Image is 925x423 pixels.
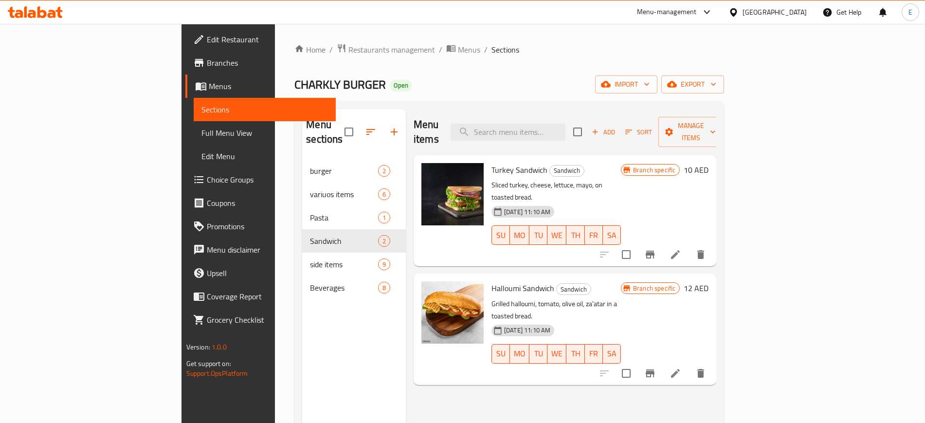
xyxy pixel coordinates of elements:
button: SU [491,344,510,364]
span: Sandwich [310,235,378,247]
a: Edit Restaurant [185,28,336,51]
button: import [595,75,657,93]
div: items [378,212,390,223]
span: SU [496,347,506,361]
a: Grocery Checklist [185,308,336,331]
span: Branches [207,57,328,69]
button: Branch-specific-item [638,362,662,385]
a: Menus [446,43,480,56]
li: / [484,44,488,55]
span: 6 [379,190,390,199]
span: Full Menu View [201,127,328,139]
span: burger [310,165,378,177]
button: TU [529,225,547,245]
button: WE [547,344,566,364]
div: items [378,282,390,294]
div: items [378,235,390,247]
span: 9 [379,260,390,269]
span: Halloumi Sandwich [491,281,554,295]
div: Sandwich2 [302,229,406,253]
button: export [661,75,724,93]
span: Select to update [616,363,636,384]
div: side items9 [302,253,406,276]
span: 1.0.0 [212,341,227,353]
span: 8 [379,283,390,293]
button: Sort [623,125,654,140]
span: Sort items [619,125,658,140]
div: items [378,258,390,270]
span: Sections [491,44,519,55]
img: Turkey Sandwich [421,163,484,225]
span: 2 [379,166,390,176]
span: Upsell [207,267,328,279]
span: FR [589,228,599,242]
span: FR [589,347,599,361]
span: Grocery Checklist [207,314,328,326]
div: Sandwich [549,165,584,177]
a: Promotions [185,215,336,238]
a: Coverage Report [185,285,336,308]
nav: Menu sections [302,155,406,303]
span: Manage items [666,120,716,144]
span: Get support on: [186,357,231,370]
div: Beverages8 [302,276,406,299]
button: TH [566,225,584,245]
span: [DATE] 11:10 AM [500,207,554,217]
a: Edit Menu [194,145,336,168]
div: items [378,165,390,177]
span: variuos items [310,188,378,200]
li: / [439,44,442,55]
p: Sliced turkey, cheese, lettuce, mayo, on toasted bread. [491,179,621,203]
a: Coupons [185,191,336,215]
span: Select all sections [339,122,359,142]
span: 1 [379,213,390,222]
span: Coupons [207,197,328,209]
button: TH [566,344,584,364]
div: Menu-management [637,6,697,18]
span: 2 [379,237,390,246]
span: E [908,7,912,18]
button: Manage items [658,117,724,147]
a: Restaurants management [337,43,435,56]
span: import [603,78,650,91]
a: Support.OpsPlatform [186,367,248,380]
span: MO [514,228,526,242]
button: Add [588,125,619,140]
button: delete [689,362,712,385]
a: Choice Groups [185,168,336,191]
span: Menus [209,80,328,92]
span: Sections [201,104,328,115]
span: Branch specific [629,166,679,175]
span: Open [390,81,412,90]
span: TH [570,228,580,242]
span: Add item [588,125,619,140]
span: TH [570,347,580,361]
span: Select to update [616,244,636,265]
button: SU [491,225,510,245]
div: Beverages [310,282,378,294]
h2: Menu items [414,117,439,147]
span: SA [607,228,617,242]
a: Edit menu item [670,368,681,379]
span: Pasta [310,212,378,223]
span: Choice Groups [207,174,328,185]
a: Menu disclaimer [185,238,336,261]
button: SA [603,225,621,245]
button: delete [689,243,712,266]
span: Branch specific [629,284,679,293]
button: SA [603,344,621,364]
span: Version: [186,341,210,353]
a: Branches [185,51,336,74]
span: Edit Menu [201,150,328,162]
span: CHARKLY BURGER [294,74,386,95]
div: Pasta1 [302,206,406,229]
span: WE [551,347,562,361]
h6: 10 AED [684,163,708,177]
a: Sections [194,98,336,121]
span: Add [590,127,617,138]
div: [GEOGRAPHIC_DATA] [743,7,807,18]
